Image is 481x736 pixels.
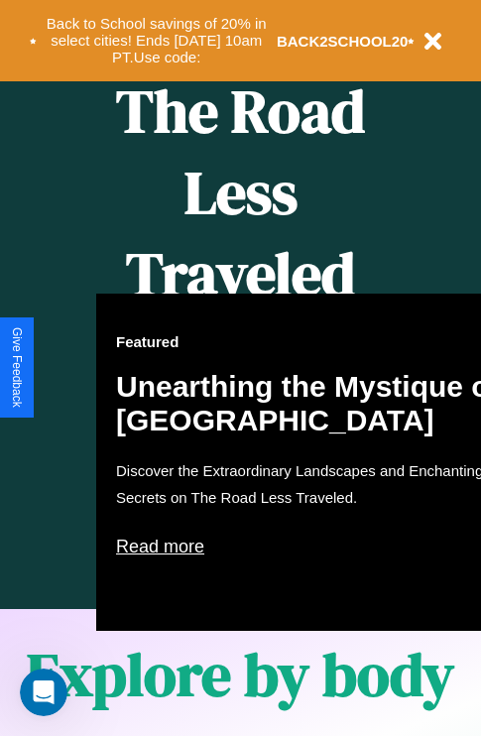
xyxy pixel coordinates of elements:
h1: Explore by body [27,634,454,715]
button: Back to School savings of 20% in select cities! Ends [DATE] 10am PT.Use code: [37,10,277,71]
b: BACK2SCHOOL20 [277,33,409,50]
iframe: Intercom live chat [20,669,67,716]
h1: The Road Less Traveled [96,70,385,315]
div: Give Feedback [10,327,24,408]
